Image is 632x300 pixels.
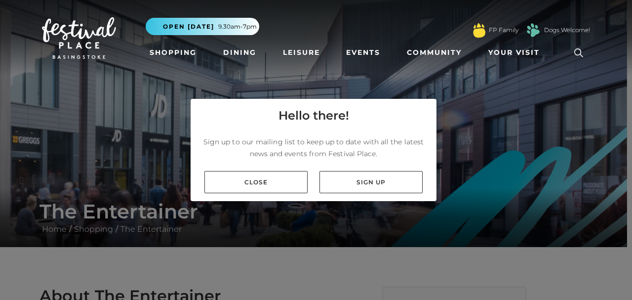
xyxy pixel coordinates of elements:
a: FP Family [489,26,518,35]
button: Open [DATE] 9.30am-7pm [146,18,259,35]
a: Shopping [146,43,200,62]
a: Dining [219,43,260,62]
h4: Hello there! [278,107,349,125]
span: 9.30am-7pm [218,22,257,31]
a: Sign up [319,171,423,193]
a: Close [204,171,308,193]
a: Community [403,43,466,62]
span: Your Visit [488,47,540,58]
a: Events [342,43,384,62]
img: Festival Place Logo [42,17,116,59]
span: Open [DATE] [163,22,214,31]
p: Sign up to our mailing list to keep up to date with all the latest news and events from Festival ... [198,136,429,160]
a: Leisure [279,43,324,62]
a: Dogs Welcome! [544,26,590,35]
a: Your Visit [484,43,549,62]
